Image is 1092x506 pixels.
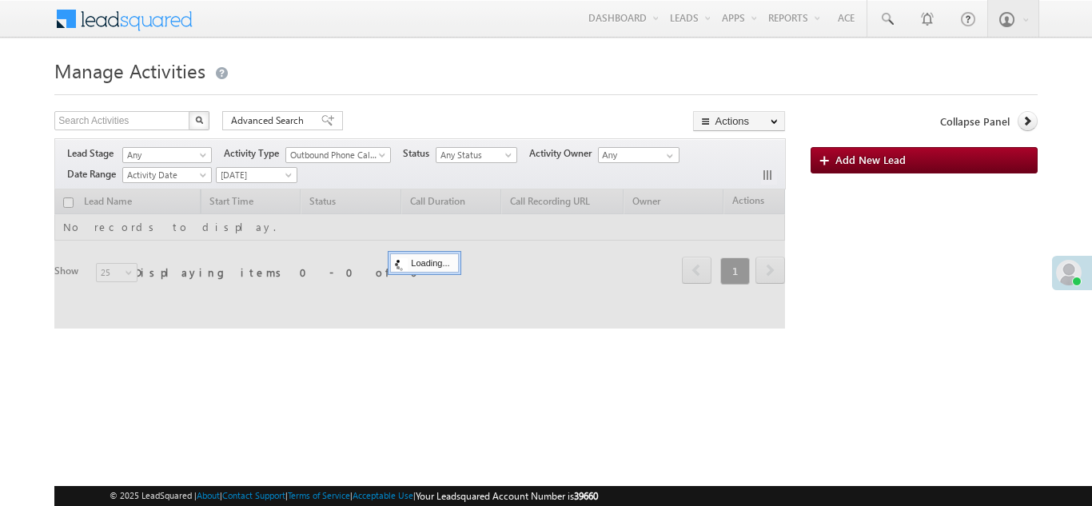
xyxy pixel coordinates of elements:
div: Loading... [390,253,458,273]
span: Any [123,148,206,162]
span: Date Range [67,167,122,181]
a: Show All Items [658,148,678,164]
span: Activity Owner [529,146,598,161]
a: Contact Support [222,490,285,500]
span: Your Leadsquared Account Number is [416,490,598,502]
span: Outbound Phone Call Activity [286,148,383,162]
span: [DATE] [217,168,293,182]
a: Outbound Phone Call Activity [285,147,391,163]
a: Any Status [436,147,517,163]
a: Any [122,147,212,163]
span: Activity Date [123,168,206,182]
a: About [197,490,220,500]
a: Acceptable Use [353,490,413,500]
span: Any Status [436,148,512,162]
a: Terms of Service [288,490,350,500]
span: Advanced Search [231,114,309,128]
span: © 2025 LeadSquared | | | | | [110,488,598,504]
span: Activity Type [224,146,285,161]
span: Status [403,146,436,161]
input: Type to Search [598,147,680,163]
span: Add New Lead [835,153,906,166]
a: Activity Date [122,167,212,183]
span: Lead Stage [67,146,120,161]
img: Search [195,116,203,124]
span: Manage Activities [54,58,205,83]
span: 39660 [574,490,598,502]
button: Actions [693,111,785,131]
a: [DATE] [216,167,297,183]
span: Collapse Panel [940,114,1010,129]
